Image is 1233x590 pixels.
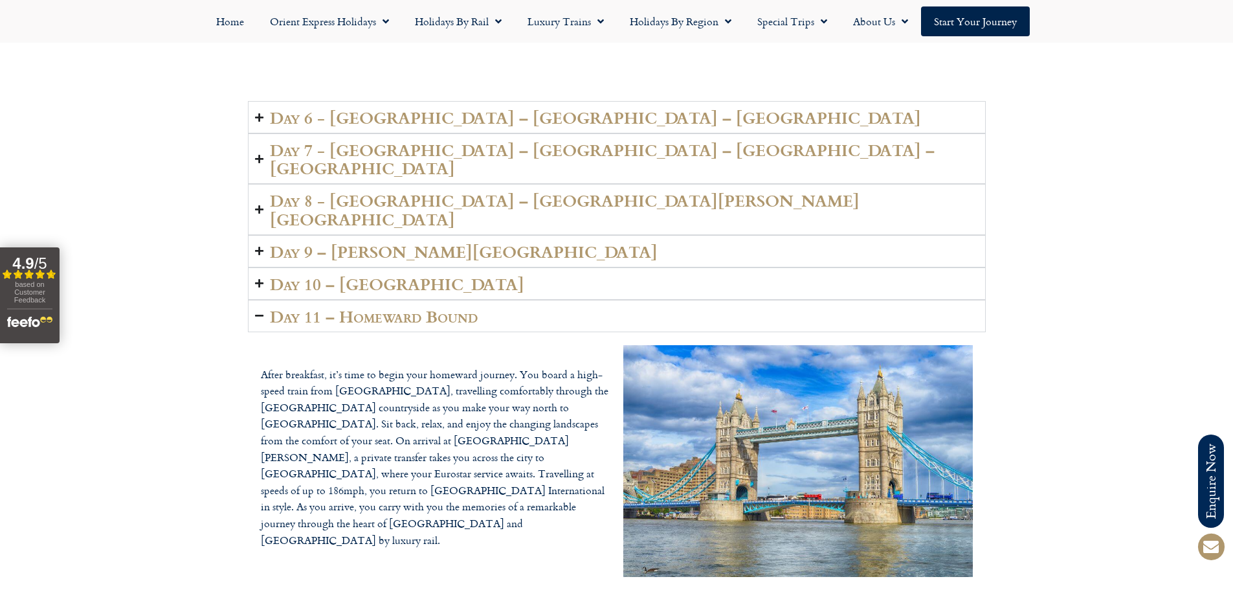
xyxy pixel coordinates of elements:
[270,242,658,260] h2: Day 9 – [PERSON_NAME][GEOGRAPHIC_DATA]
[248,300,986,332] summary: Day 11 – Homeward Bound
[921,6,1030,36] a: Start your Journey
[840,6,921,36] a: About Us
[744,6,840,36] a: Special Trips
[248,133,986,184] summary: Day 7 - [GEOGRAPHIC_DATA] – [GEOGRAPHIC_DATA] – [GEOGRAPHIC_DATA] – [GEOGRAPHIC_DATA]
[6,6,1227,36] nav: Menu
[515,6,617,36] a: Luxury Trains
[248,267,986,300] summary: Day 10 – [GEOGRAPHIC_DATA]
[248,184,986,234] summary: Day 8 - [GEOGRAPHIC_DATA] – [GEOGRAPHIC_DATA][PERSON_NAME][GEOGRAPHIC_DATA]
[248,101,986,133] summary: Day 6 - [GEOGRAPHIC_DATA] – [GEOGRAPHIC_DATA] – [GEOGRAPHIC_DATA]
[270,191,979,227] h2: Day 8 - [GEOGRAPHIC_DATA] – [GEOGRAPHIC_DATA][PERSON_NAME][GEOGRAPHIC_DATA]
[257,6,402,36] a: Orient Express Holidays
[402,6,515,36] a: Holidays by Rail
[270,275,524,293] h2: Day 10 – [GEOGRAPHIC_DATA]
[270,108,921,126] h2: Day 6 - [GEOGRAPHIC_DATA] – [GEOGRAPHIC_DATA] – [GEOGRAPHIC_DATA]
[248,101,986,590] div: Accordion. Open links with Enter or Space, close with Escape, and navigate with Arrow Keys
[203,6,257,36] a: Home
[261,367,610,549] p: After breakfast, it’s time to begin your homeward journey. You board a high-speed train from [GEO...
[270,141,979,177] h2: Day 7 - [GEOGRAPHIC_DATA] – [GEOGRAPHIC_DATA] – [GEOGRAPHIC_DATA] – [GEOGRAPHIC_DATA]
[270,307,478,325] h2: Day 11 – Homeward Bound
[617,6,744,36] a: Holidays by Region
[248,235,986,267] summary: Day 9 – [PERSON_NAME][GEOGRAPHIC_DATA]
